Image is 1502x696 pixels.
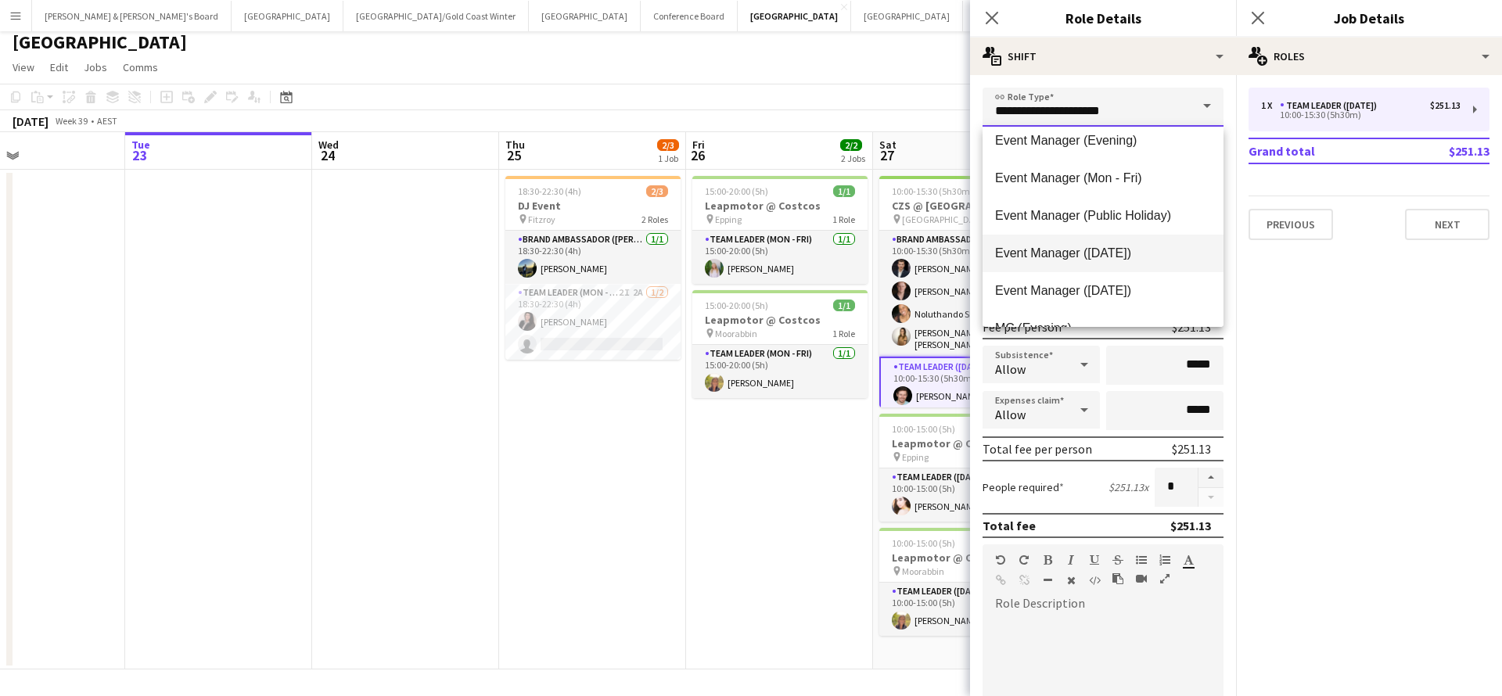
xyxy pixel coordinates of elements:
[1172,441,1211,457] div: $251.13
[505,231,681,284] app-card-role: Brand Ambassador ([PERSON_NAME])1/118:30-22:30 (4h)[PERSON_NAME]
[879,357,1055,413] app-card-role: Team Leader ([DATE])1/110:00-15:30 (5h30m)[PERSON_NAME]
[1136,572,1147,585] button: Insert video
[692,345,868,398] app-card-role: Team Leader (Mon - Fri)1/115:00-20:00 (5h)[PERSON_NAME]
[970,38,1236,75] div: Shift
[715,213,742,225] span: Epping
[1172,319,1211,335] div: $251.13
[505,138,525,152] span: Thu
[692,231,868,284] app-card-role: Team Leader (Mon - Fri)1/115:00-20:00 (5h)[PERSON_NAME]
[690,146,705,164] span: 26
[995,554,1006,566] button: Undo
[970,8,1236,28] h3: Role Details
[1065,574,1076,587] button: Clear Formatting
[52,115,91,127] span: Week 39
[1112,572,1123,585] button: Paste as plain text
[1019,554,1029,566] button: Redo
[692,199,868,213] h3: Leapmotor @ Costcos
[879,414,1055,522] div: 10:00-15:00 (5h)1/1Leapmotor @ Costcos Epping1 RoleTeam Leader ([DATE])1/110:00-15:00 (5h)[PERSON...
[129,146,150,164] span: 23
[518,185,581,197] span: 18:30-22:30 (4h)
[877,146,897,164] span: 27
[983,518,1036,533] div: Total fee
[1065,554,1076,566] button: Italic
[1183,554,1194,566] button: Text Color
[1170,518,1211,533] div: $251.13
[44,57,74,77] a: Edit
[840,139,862,151] span: 2/2
[1136,554,1147,566] button: Unordered List
[1042,554,1053,566] button: Bold
[963,1,1162,31] button: [PERSON_NAME] & [PERSON_NAME]'s Board
[505,284,681,360] app-card-role: Team Leader (Mon - Fri)2I2A1/218:30-22:30 (4h)[PERSON_NAME]
[1249,138,1397,163] td: Grand total
[879,436,1055,450] h3: Leapmotor @ Costcos
[879,583,1055,636] app-card-role: Team Leader ([DATE])1/110:00-15:00 (5h)[PERSON_NAME]
[658,152,678,164] div: 1 Job
[832,328,855,339] span: 1 Role
[692,138,705,152] span: Fri
[879,199,1055,213] h3: CZS @ [GEOGRAPHIC_DATA]
[892,423,955,435] span: 10:00-15:00 (5h)
[657,139,679,151] span: 2/3
[505,176,681,360] app-job-card: 18:30-22:30 (4h)2/3DJ Event Fitzroy2 RolesBrand Ambassador ([PERSON_NAME])1/118:30-22:30 (4h)[PER...
[13,60,34,74] span: View
[1109,480,1148,494] div: $251.13 x
[13,113,49,129] div: [DATE]
[879,138,897,152] span: Sat
[1236,8,1502,28] h3: Job Details
[902,213,988,225] span: [GEOGRAPHIC_DATA]
[1236,38,1502,75] div: Roles
[995,283,1211,298] span: Event Manager ([DATE])
[131,138,150,152] span: Tue
[841,152,865,164] div: 2 Jobs
[1159,554,1170,566] button: Ordered List
[1405,209,1489,240] button: Next
[232,1,343,31] button: [GEOGRAPHIC_DATA]
[705,300,768,311] span: 15:00-20:00 (5h)
[692,176,868,284] app-job-card: 15:00-20:00 (5h)1/1Leapmotor @ Costcos Epping1 RoleTeam Leader (Mon - Fri)1/115:00-20:00 (5h)[PER...
[528,213,555,225] span: Fitzroy
[123,60,158,74] span: Comms
[32,1,232,31] button: [PERSON_NAME] & [PERSON_NAME]'s Board
[983,441,1092,457] div: Total fee per person
[6,57,41,77] a: View
[879,176,1055,407] app-job-card: 10:00-15:30 (5h30m)5/5CZS @ [GEOGRAPHIC_DATA] [GEOGRAPHIC_DATA]2 RolesBrand Ambassador ([DATE])4/...
[995,170,1211,185] span: Event Manager (Mon - Fri)
[1089,554,1100,566] button: Underline
[832,213,855,225] span: 1 Role
[641,213,668,225] span: 2 Roles
[84,60,107,74] span: Jobs
[1280,100,1383,111] div: Team Leader ([DATE])
[646,185,668,197] span: 2/3
[995,246,1211,260] span: Event Manager ([DATE])
[715,328,757,339] span: Moorabbin
[995,208,1211,223] span: Event Manager (Public Holiday)
[692,290,868,398] app-job-card: 15:00-20:00 (5h)1/1Leapmotor @ Costcos Moorabbin1 RoleTeam Leader (Mon - Fri)1/115:00-20:00 (5h)[...
[97,115,117,127] div: AEST
[851,1,963,31] button: [GEOGRAPHIC_DATA]
[879,551,1055,565] h3: Leapmotor @ Costcos
[892,185,973,197] span: 10:00-15:30 (5h30m)
[892,537,955,549] span: 10:00-15:00 (5h)
[902,451,929,463] span: Epping
[641,1,738,31] button: Conference Board
[995,133,1211,148] span: Event Manager (Evening)
[879,231,1055,357] app-card-role: Brand Ambassador ([DATE])4/410:00-15:30 (5h30m)[PERSON_NAME][PERSON_NAME]Noluthando Shembe[PERSON...
[995,407,1026,422] span: Allow
[995,321,1211,335] span: MC (Evening)
[902,565,944,577] span: Moorabbin
[1249,209,1333,240] button: Previous
[1112,554,1123,566] button: Strikethrough
[879,528,1055,636] app-job-card: 10:00-15:00 (5h)1/1Leapmotor @ Costcos Moorabbin1 RoleTeam Leader ([DATE])1/110:00-15:00 (5h)[PER...
[1261,111,1461,119] div: 10:00-15:30 (5h30m)
[77,57,113,77] a: Jobs
[1430,100,1461,111] div: $251.13
[833,185,855,197] span: 1/1
[503,146,525,164] span: 25
[318,138,339,152] span: Wed
[50,60,68,74] span: Edit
